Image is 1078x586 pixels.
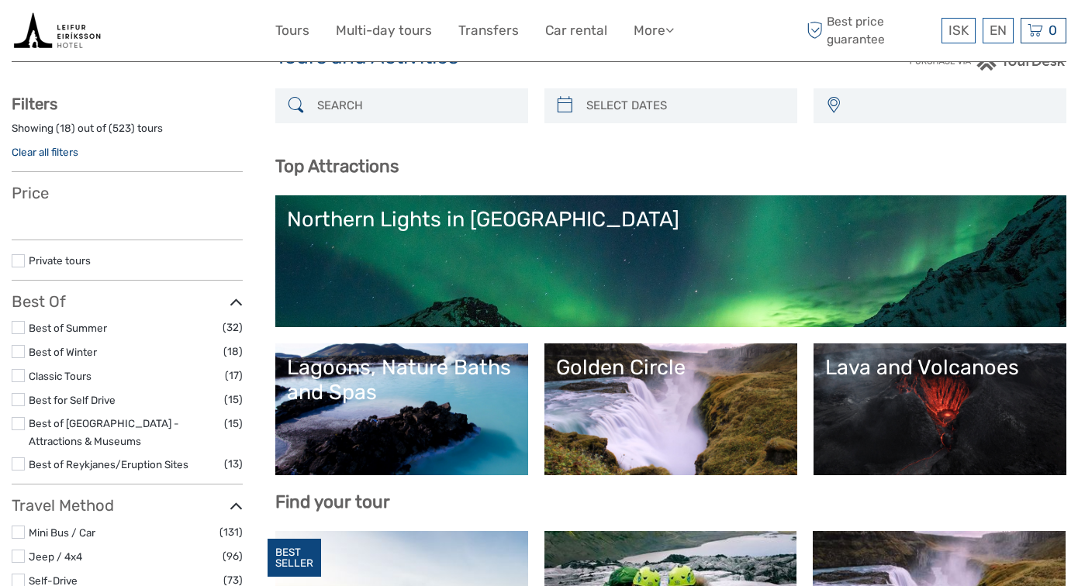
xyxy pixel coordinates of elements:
span: Best price guarantee [803,13,938,47]
div: BEST SELLER [268,539,321,577]
span: ISK [948,22,969,38]
label: 18 [60,121,71,136]
div: Lava and Volcanoes [825,355,1055,380]
strong: Filters [12,95,57,113]
a: Transfers [458,19,519,42]
a: Lagoons, Nature Baths and Spas [287,355,517,464]
div: Showing ( ) out of ( ) tours [12,121,243,145]
a: Tours [275,19,309,42]
a: Lava and Volcanoes [825,355,1055,464]
div: Northern Lights in [GEOGRAPHIC_DATA] [287,207,1055,232]
a: Best of Winter [29,346,97,358]
span: 0 [1046,22,1059,38]
a: Car rental [545,19,607,42]
div: Lagoons, Nature Baths and Spas [287,355,517,405]
img: Book tours and activities with live availability from the tour operators in Iceland that we have ... [12,12,102,50]
a: Clear all filters [12,146,78,158]
span: (96) [223,547,243,565]
span: (18) [223,343,243,360]
a: Best of [GEOGRAPHIC_DATA] - Attractions & Museums [29,417,179,447]
a: Private tours [29,254,91,267]
h3: Price [12,184,243,202]
a: Multi-day tours [336,19,432,42]
div: EN [983,18,1014,43]
a: More [634,19,674,42]
span: (17) [225,367,243,384]
b: Find your tour [275,491,390,512]
h3: Best Of [12,292,243,311]
span: (15) [224,391,243,408]
span: (131) [219,523,243,541]
a: Best of Summer [29,322,107,334]
input: SELECT DATES [580,92,789,119]
input: SEARCH [311,92,520,119]
a: Best for Self Drive [29,394,116,406]
a: Golden Circle [556,355,786,464]
span: (32) [223,319,243,336]
label: 523 [112,121,131,136]
div: Golden Circle [556,355,786,380]
span: (15) [224,415,243,433]
a: Mini Bus / Car [29,526,95,539]
a: Classic Tours [29,370,92,382]
span: (13) [224,455,243,473]
a: Northern Lights in [GEOGRAPHIC_DATA] [287,207,1055,315]
h3: Travel Method [12,496,243,515]
b: Top Attractions [275,156,399,177]
a: Jeep / 4x4 [29,550,82,563]
a: Best of Reykjanes/Eruption Sites [29,458,188,471]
